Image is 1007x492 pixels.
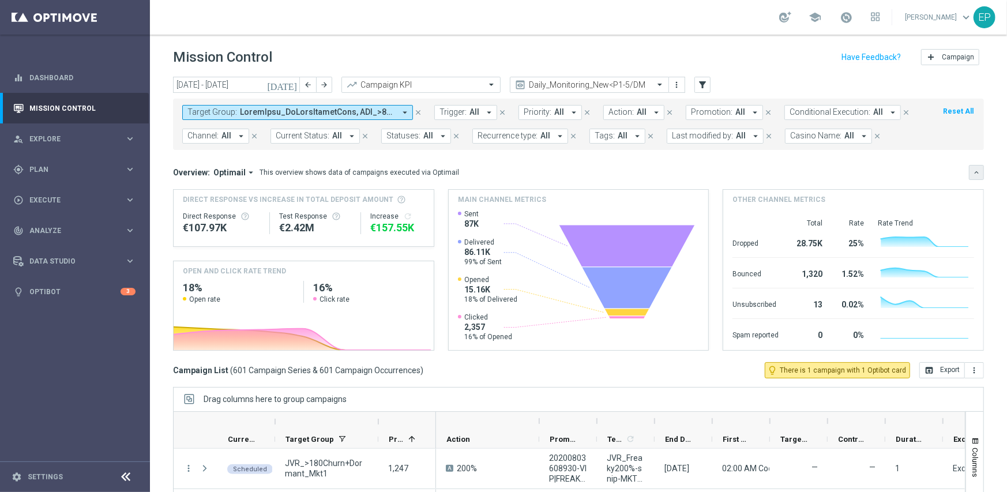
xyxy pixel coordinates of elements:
[790,131,841,141] span: Casino Name:
[403,212,412,221] i: refresh
[13,165,136,174] div: gps_fixed Plan keyboard_arrow_right
[671,78,683,92] button: more_vert
[921,49,979,65] button: add Campaign
[13,195,24,205] i: play_circle_outline
[872,130,882,142] button: close
[836,219,864,228] div: Rate
[13,196,136,205] div: play_circle_outline Execute keyboard_arrow_right
[550,435,577,444] span: Promotions
[313,281,424,295] h2: 16%
[125,225,136,236] i: keyboard_arrow_right
[971,448,980,477] span: Columns
[666,108,674,117] i: close
[942,105,975,118] button: Reset All
[873,132,881,140] i: close
[388,464,408,473] span: 1,247
[624,433,635,445] span: Calculate column
[182,129,249,144] button: Channel: All arrow_drop_down
[484,107,494,118] i: arrow_drop_down
[279,221,351,235] div: €2,419,818
[423,131,433,141] span: All
[764,130,774,142] button: close
[790,107,870,117] span: Conditional Execution:
[125,164,136,175] i: keyboard_arrow_right
[637,107,647,117] span: All
[434,105,497,120] button: Trigger: All arrow_drop_down
[763,106,773,119] button: close
[464,247,502,257] span: 86.11K
[838,435,866,444] span: Control Customers
[121,288,136,295] div: 3
[285,458,369,479] span: JVR_>180Churn+Dormant_Mkt1
[878,219,974,228] div: Rate Trend
[686,105,763,120] button: Promotion: All arrow_drop_down
[413,106,423,119] button: close
[568,130,578,142] button: close
[439,107,467,117] span: Trigger:
[13,287,136,296] button: lightbulb Optibot 3
[420,365,423,375] span: )
[664,463,689,474] div: 26 Sep 2025, Friday
[13,62,136,93] div: Dashboard
[29,136,125,142] span: Explore
[13,276,136,307] div: Optibot
[785,129,872,144] button: Casino Name: All arrow_drop_down
[173,49,272,66] h1: Mission Control
[764,108,772,117] i: close
[603,105,664,120] button: Action: All arrow_drop_down
[697,80,708,90] i: filter_alt
[370,221,424,235] div: €157,553
[13,226,125,236] div: Analyze
[792,325,822,343] div: 0
[942,53,974,61] span: Campaign
[569,107,579,118] i: arrow_drop_down
[182,105,413,120] button: Target Group: LoremIpsu_DoLorsItametCons, ADI_>884Elits+Doeiusm, TEM_>495Incid+Utlabor_Etdolor, M...
[183,463,194,474] button: more_vert
[250,132,258,140] i: close
[904,9,974,26] a: [PERSON_NAME]keyboard_arrow_down
[464,322,512,332] span: 2,357
[540,131,550,141] span: All
[464,275,517,284] span: Opened
[472,129,568,144] button: Recurrence type: All arrow_drop_down
[414,108,422,117] i: close
[346,79,358,91] i: trending_up
[792,294,822,313] div: 13
[204,395,347,404] span: Drag columns here to group campaigns
[125,256,136,266] i: keyboard_arrow_right
[300,77,316,93] button: arrow_back
[888,107,898,118] i: arrow_drop_down
[607,435,624,444] span: Templates
[320,81,328,89] i: arrow_forward
[361,132,369,140] i: close
[691,107,732,117] span: Promotion:
[524,107,551,117] span: Priority:
[233,365,420,375] span: 601 Campaign Series & 601 Campaign Occurrences
[249,130,260,142] button: close
[13,287,24,297] i: lightbulb
[267,80,298,90] i: [DATE]
[895,463,900,474] div: 1
[458,194,546,205] h4: Main channel metrics
[221,131,231,141] span: All
[953,435,981,444] span: Exclusion type
[736,131,746,141] span: All
[230,365,233,375] span: (
[608,107,634,117] span: Action:
[316,77,332,93] button: arrow_forward
[341,77,501,93] ng-select: Campaign KPI
[765,362,910,378] button: lightbulb_outline There is 1 campaign with 1 Optibot card
[723,435,750,444] span: First Send Time
[972,168,980,176] i: keyboard_arrow_down
[464,313,512,322] span: Clicked
[183,212,260,221] div: Direct Response
[13,256,125,266] div: Data Studio
[13,104,136,113] div: Mission Control
[246,167,256,178] i: arrow_drop_down
[664,106,675,119] button: close
[13,134,125,144] div: Explore
[174,449,436,489] div: Press SPACE to select this row.
[13,226,136,235] button: track_changes Analyze keyboard_arrow_right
